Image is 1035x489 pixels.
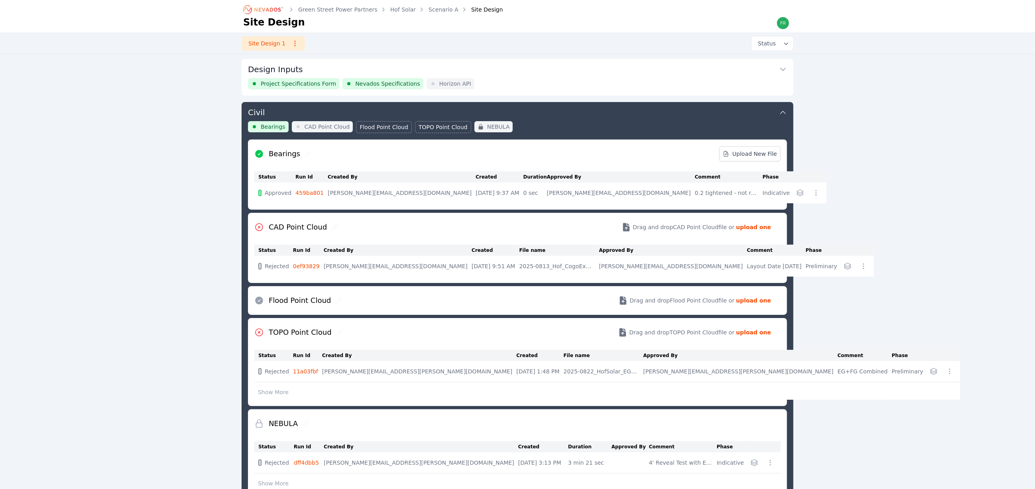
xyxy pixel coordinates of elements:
h2: Flood Point Cloud [269,295,331,306]
td: [DATE] 1:48 PM [516,361,563,382]
span: Rejected [265,262,289,270]
div: 2025-0813_Hof_CogoExport.csv [519,262,595,270]
th: Phase [806,245,841,256]
h3: Civil [248,107,265,118]
td: [DATE] 9:37 AM [476,183,523,203]
th: Created By [324,441,518,452]
div: 0 sec [523,189,543,197]
th: Status [254,441,294,452]
div: Preliminary [892,367,923,375]
a: Scenario A [429,6,458,14]
h2: CAD Point Cloud [269,222,327,233]
span: NEBULA [487,123,510,131]
span: Status [755,39,776,47]
button: Status [752,36,793,51]
th: Approved By [612,441,649,452]
th: Comment [747,245,805,256]
h2: Bearings [269,148,300,159]
div: EG+FG Combined [838,367,888,375]
th: File name [519,245,599,256]
span: Rejected [265,367,289,375]
th: Phase [763,171,794,183]
span: Approved [265,189,291,197]
nav: Breadcrumb [243,3,503,16]
div: 2025-0822_HofSolar_EG+FG Surface.csv [563,367,639,375]
strong: upload one [736,297,771,304]
th: Run Id [293,245,324,256]
th: Created [476,171,523,183]
strong: upload one [736,328,771,336]
th: Status [254,245,293,256]
th: Comment [649,441,717,452]
a: Hof Solar [390,6,416,14]
div: 0.2 tightened - not reviewed [695,189,759,197]
div: 3 min 21 sec [568,459,608,467]
span: Flood Point Cloud [360,123,408,131]
td: [PERSON_NAME][EMAIL_ADDRESS][DOMAIN_NAME] [547,183,695,203]
button: Show More [254,385,292,400]
th: Phase [717,441,748,452]
th: Comment [695,171,763,183]
div: 4' Reveal Test with EG+FG w/ south and 0.5' steps [649,459,713,467]
td: [PERSON_NAME][EMAIL_ADDRESS][DOMAIN_NAME] [324,256,472,277]
th: Approved By [643,350,837,361]
td: [PERSON_NAME][EMAIL_ADDRESS][DOMAIN_NAME] [599,256,747,277]
td: [PERSON_NAME][EMAIL_ADDRESS][PERSON_NAME][DOMAIN_NAME] [322,361,516,382]
th: Duration [523,171,547,183]
button: Drag and dropFlood Point Cloudfile or upload one [609,289,781,312]
td: [PERSON_NAME][EMAIL_ADDRESS][DOMAIN_NAME] [328,183,476,203]
td: [PERSON_NAME][EMAIL_ADDRESS][PERSON_NAME][DOMAIN_NAME] [643,361,837,382]
th: Run Id [295,171,328,183]
th: Created By [328,171,476,183]
button: Drag and dropTOPO Point Cloudfile or upload one [608,321,781,344]
a: Green Street Power Partners [298,6,378,14]
h3: Design Inputs [248,64,303,75]
th: Run Id [293,350,322,361]
span: Drag and drop CAD Point Cloud file or [633,223,734,231]
th: Status [254,171,295,183]
h2: NEBULA [269,418,298,429]
img: frida.manzo@nevados.solar [777,17,789,29]
th: Status [254,350,293,361]
th: Comment [838,350,892,361]
th: Run Id [294,441,324,452]
h2: TOPO Point Cloud [269,327,332,338]
button: Civil [248,102,787,121]
td: [DATE] 3:13 PM [518,452,568,473]
h1: Site Design [243,16,305,29]
th: Approved By [547,171,695,183]
span: Drag and drop TOPO Point Cloud file or [629,328,734,336]
th: File name [563,350,643,361]
div: Indicative [763,189,790,197]
th: Created [516,350,563,361]
span: Upload New File [723,150,777,158]
a: 0ef93829 [293,263,320,269]
span: Nevados Specifications [355,80,420,88]
a: dff4dbb5 [294,460,319,466]
a: 459ba801 [295,190,324,196]
td: [PERSON_NAME][EMAIL_ADDRESS][PERSON_NAME][DOMAIN_NAME] [324,452,518,473]
a: Site Design 1 [242,36,305,51]
div: Indicative [717,459,744,467]
button: Design Inputs [248,59,787,78]
th: Duration [568,441,612,452]
span: Drag and drop Flood Point Cloud file or [630,297,734,304]
a: Upload New File [719,146,781,161]
th: Created [518,441,568,452]
div: Layout Date [DATE] [747,262,801,270]
th: Approved By [599,245,747,256]
div: Preliminary [806,262,837,270]
th: Created By [324,245,472,256]
th: Phase [892,350,927,361]
button: Drag and dropCAD Point Cloudfile or upload one [612,216,781,238]
a: 11a03fbf [293,368,318,375]
span: Bearings [261,123,285,131]
td: [DATE] 9:51 AM [472,256,519,277]
span: TOPO Point Cloud [419,123,468,131]
span: Rejected [265,459,289,467]
span: Horizon API [439,80,471,88]
div: Site Design [460,6,503,14]
span: CAD Point Cloud [305,123,350,131]
strong: upload one [736,223,771,231]
span: Project Specifications Form [261,80,336,88]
